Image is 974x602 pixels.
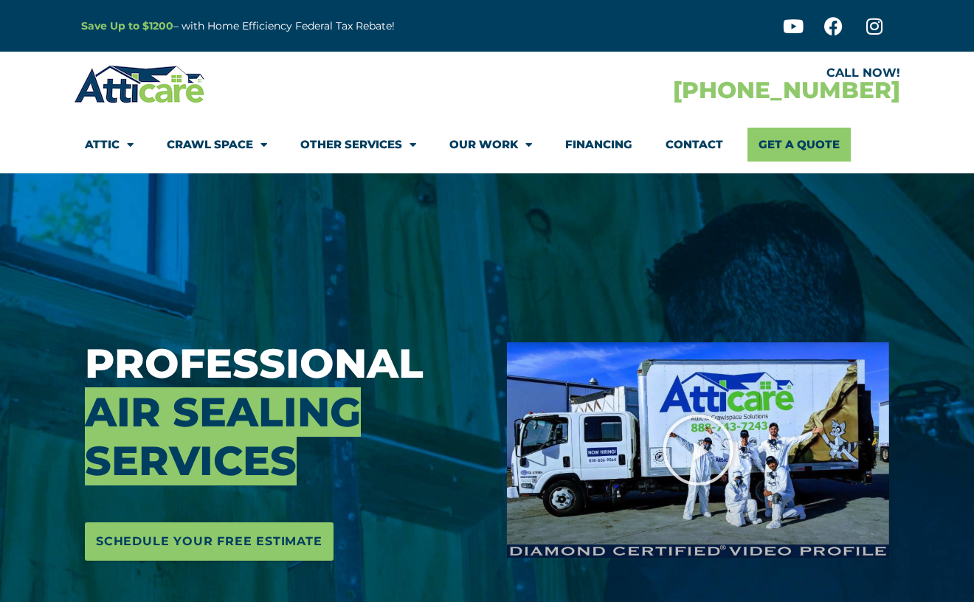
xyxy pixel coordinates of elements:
a: Attic [85,128,134,162]
h3: Professional [85,339,485,485]
a: Contact [666,128,723,162]
span: Schedule Your Free Estimate [96,530,322,553]
nav: Menu [85,128,889,162]
a: Get A Quote [747,128,851,162]
a: Our Work [449,128,532,162]
span: Air Sealing Services [85,387,361,485]
p: – with Home Efficiency Federal Tax Rebate! [81,18,559,35]
div: CALL NOW! [487,67,900,79]
a: Financing [565,128,632,162]
div: Play Video [661,413,735,487]
a: Crawl Space [167,128,267,162]
a: Schedule Your Free Estimate [85,522,334,561]
a: Save Up to $1200 [81,19,173,32]
a: Other Services [300,128,416,162]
